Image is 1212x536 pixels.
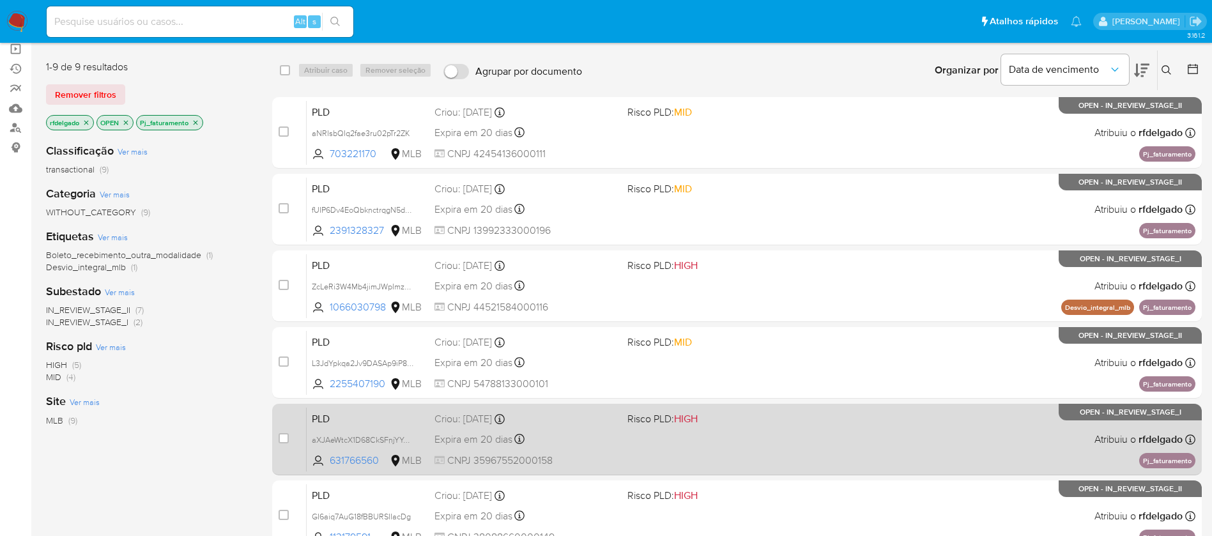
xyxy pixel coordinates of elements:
span: 3.161.2 [1187,30,1206,40]
button: search-icon [322,13,348,31]
span: Alt [295,15,305,27]
a: Notificações [1071,16,1082,27]
span: Atalhos rápidos [990,15,1058,28]
input: Pesquise usuários ou casos... [47,13,353,30]
span: s [312,15,316,27]
p: renata.fdelgado@mercadopago.com.br [1112,15,1185,27]
a: Sair [1189,15,1202,28]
